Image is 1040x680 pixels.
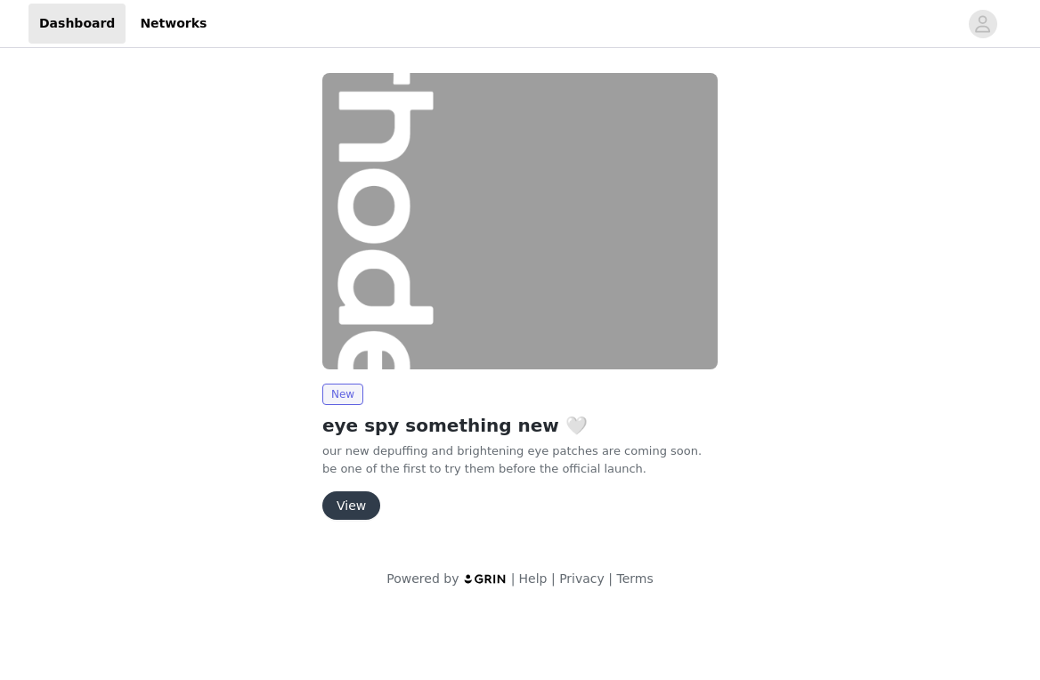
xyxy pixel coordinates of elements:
[551,571,556,586] span: |
[463,573,508,585] img: logo
[519,571,548,586] a: Help
[322,384,363,405] span: New
[559,571,605,586] a: Privacy
[322,412,718,439] h2: eye spy something new 🤍
[322,499,380,513] a: View
[322,491,380,520] button: View
[28,4,126,44] a: Dashboard
[616,571,653,586] a: Terms
[322,442,718,477] p: our new depuffing and brightening eye patches are coming soon. be one of the first to try them be...
[129,4,217,44] a: Networks
[608,571,613,586] span: |
[322,73,718,369] img: rhode skin
[386,571,459,586] span: Powered by
[974,10,991,38] div: avatar
[511,571,516,586] span: |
